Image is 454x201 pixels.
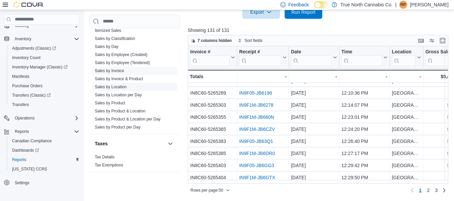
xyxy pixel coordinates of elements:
[341,173,387,182] div: 12:29:50 PM
[341,161,387,169] div: 12:29:42 PM
[198,38,232,43] span: 7 columns hidden
[190,113,235,121] div: IN8C60-5265355
[95,28,121,33] a: Itemized Sales
[291,137,337,145] div: [DATE]
[392,125,421,133] div: [GEOGRAPHIC_DATA]
[15,129,29,134] span: Reports
[291,125,337,133] div: [DATE]
[341,113,387,121] div: 12:23:01 PM
[291,72,337,81] div: -
[239,102,273,108] a: IN9F1M-JB6278
[166,140,174,148] button: Taxes
[7,155,82,164] button: Reports
[239,175,275,180] a: IN9F1M-JB6GTX
[291,49,332,55] div: Date
[392,137,421,145] div: [GEOGRAPHIC_DATA]
[95,44,119,49] a: Sales by Day
[95,52,148,57] span: Sales by Employee (Created)
[95,93,142,97] a: Sales by Location per Day
[9,165,50,173] a: [US_STATE] CCRS
[239,114,274,120] a: IN9F1M-JB660N
[12,179,79,187] span: Settings
[341,89,387,97] div: 12:10:36 PM
[392,49,416,66] div: Location
[12,102,29,107] span: Transfers
[9,91,79,99] span: Transfers (Classic)
[291,89,337,97] div: [DATE]
[190,49,230,55] div: Invoice #
[291,173,337,182] div: [DATE]
[190,173,235,182] div: IN8C60-5265404
[12,35,79,43] span: Inventory
[239,163,274,168] a: IN9F05-JB6GG3
[417,37,425,45] button: Keyboard shortcuts
[239,49,281,66] div: Receipt # URL
[239,49,286,66] button: Receipt #
[245,38,262,43] span: Sort fields
[392,72,421,81] div: -
[399,1,407,9] div: Rebeccah Phillips
[291,101,337,109] div: [DATE]
[12,114,37,122] button: Operations
[89,153,180,172] div: Taxes
[1,113,82,123] button: Operations
[1,34,82,44] button: Inventory
[12,74,29,79] span: Manifests
[188,186,233,194] button: Rows per page:50
[95,116,161,122] span: Sales by Product & Location per Day
[291,113,337,121] div: [DATE]
[95,101,125,105] a: Sales by Product
[392,149,421,157] div: [GEOGRAPHIC_DATA]
[188,27,451,34] p: Showing 131 of 131
[9,156,29,164] a: Reports
[7,62,82,72] a: Inventory Manager (Classic)
[341,49,382,55] div: Time
[239,151,275,156] a: IN9F1M-JB6DR0
[95,92,142,98] span: Sales by Location per Day
[95,109,146,113] a: Sales by Product & Location
[392,173,421,182] div: [GEOGRAPHIC_DATA]
[9,63,70,71] a: Inventory Manager (Classic)
[7,136,82,146] button: Canadian Compliance
[12,128,32,136] button: Reports
[95,124,140,130] span: Sales by Product per Day
[341,72,387,81] div: -
[95,162,123,168] span: Tax Exemptions
[401,1,406,9] span: RP
[95,36,135,41] span: Sales by Classification
[190,49,230,66] div: Invoice #
[12,55,41,60] span: Inventory Count
[95,52,148,57] a: Sales by Employee (Created)
[7,81,82,91] button: Purchase Orders
[408,186,416,194] button: Previous page
[9,72,32,81] a: Manifests
[12,93,51,98] span: Transfers (Classic)
[95,60,150,65] a: Sales by Employee (Tendered)
[190,101,235,109] div: IN8C60-5265303
[341,49,382,66] div: Time
[12,157,26,162] span: Reports
[190,72,235,81] div: Totals
[95,85,127,89] a: Sales by Location
[9,146,42,154] a: Dashboards
[15,115,35,121] span: Operations
[95,155,115,159] a: Tax Details
[392,161,421,169] div: [GEOGRAPHIC_DATA]
[9,137,79,145] span: Canadian Compliance
[235,37,265,45] button: Sort fields
[188,37,235,45] button: 7 columns hidden
[291,49,332,66] div: Date
[12,138,52,144] span: Canadian Compliance
[95,140,108,147] h3: Taxes
[95,68,124,73] a: Sales by Invoice
[392,77,421,85] div: [GEOGRAPHIC_DATA]
[440,186,448,194] a: Next page
[439,37,447,45] button: Enter fullscreen
[12,166,47,172] span: [US_STATE] CCRS
[190,125,235,133] div: IN8C60-5265365
[239,49,281,55] div: Receipt #
[9,44,79,52] span: Adjustments (Classic)
[392,101,421,109] div: [GEOGRAPHIC_DATA]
